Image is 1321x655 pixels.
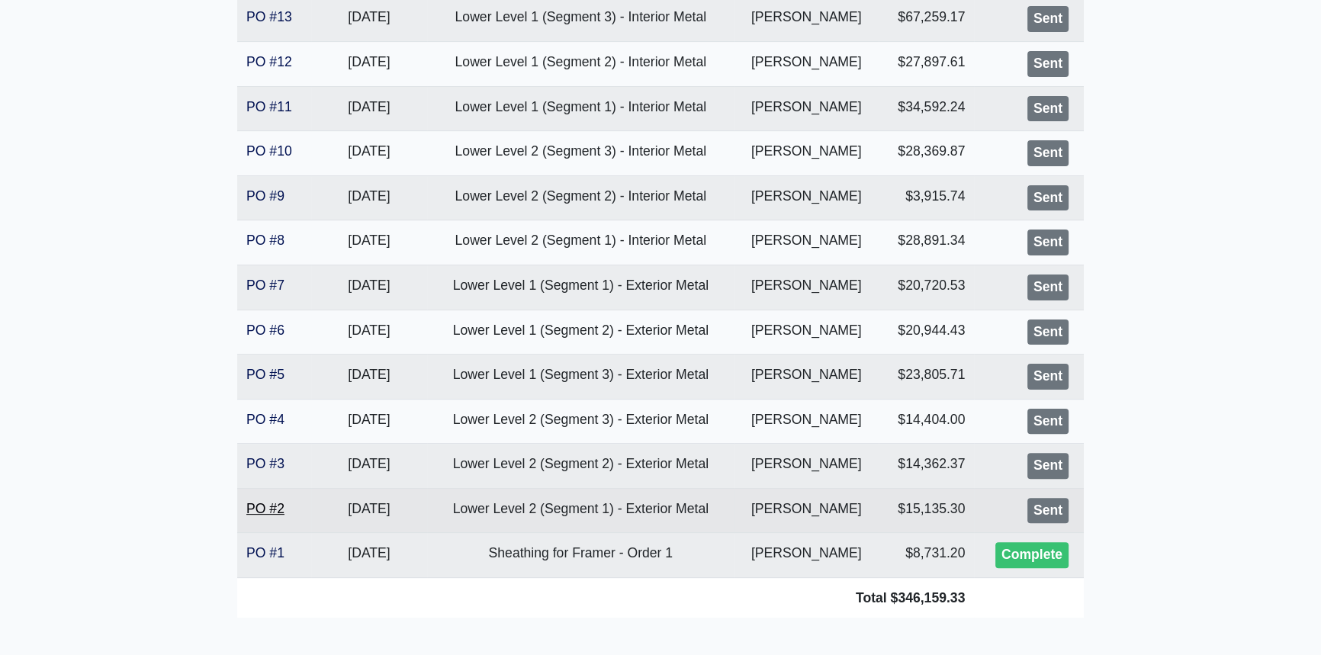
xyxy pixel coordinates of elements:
div: Sent [1027,319,1069,345]
a: PO #5 [246,367,284,382]
td: Lower Level 2 (Segment 3) - Exterior Metal [427,399,734,444]
div: Sent [1027,96,1069,122]
td: [DATE] [311,220,427,265]
td: Lower Level 2 (Segment 1) - Interior Metal [427,220,734,265]
td: $20,944.43 [879,310,975,355]
td: Lower Level 2 (Segment 2) - Exterior Metal [427,444,734,489]
td: [PERSON_NAME] [734,444,879,489]
td: Lower Level 2 (Segment 3) - Interior Metal [427,131,734,176]
td: Lower Level 2 (Segment 1) - Exterior Metal [427,488,734,533]
td: $8,731.20 [879,533,975,578]
td: [DATE] [311,86,427,131]
td: Lower Level 2 (Segment 2) - Interior Metal [427,175,734,220]
td: $20,720.53 [879,265,975,310]
td: Lower Level 1 (Segment 1) - Exterior Metal [427,265,734,310]
td: [DATE] [311,41,427,86]
td: $28,891.34 [879,220,975,265]
td: Lower Level 1 (Segment 1) - Interior Metal [427,86,734,131]
a: PO #2 [246,501,284,516]
td: [DATE] [311,399,427,444]
td: $14,362.37 [879,444,975,489]
td: [PERSON_NAME] [734,310,879,355]
a: PO #7 [246,278,284,293]
div: Sent [1027,364,1069,390]
a: PO #10 [246,143,292,159]
td: [DATE] [311,444,427,489]
div: Sent [1027,6,1069,32]
div: Sent [1027,409,1069,435]
td: [DATE] [311,533,427,578]
td: [DATE] [311,310,427,355]
td: [PERSON_NAME] [734,488,879,533]
td: [DATE] [311,488,427,533]
a: PO #9 [246,188,284,204]
td: [PERSON_NAME] [734,41,879,86]
td: [DATE] [311,131,427,176]
div: Sent [1027,230,1069,255]
td: [PERSON_NAME] [734,175,879,220]
a: PO #12 [246,54,292,69]
td: [DATE] [311,265,427,310]
div: Sent [1027,453,1069,479]
div: Sent [1027,185,1069,211]
td: [PERSON_NAME] [734,355,879,400]
td: [PERSON_NAME] [734,533,879,578]
td: $27,897.61 [879,41,975,86]
td: $23,805.71 [879,355,975,400]
div: Complete [995,542,1069,568]
a: PO #11 [246,99,292,114]
td: Lower Level 1 (Segment 3) - Exterior Metal [427,355,734,400]
td: [PERSON_NAME] [734,131,879,176]
td: $14,404.00 [879,399,975,444]
a: PO #8 [246,233,284,248]
a: PO #3 [246,456,284,471]
td: $15,135.30 [879,488,975,533]
td: [PERSON_NAME] [734,86,879,131]
div: Sent [1027,51,1069,77]
td: [PERSON_NAME] [734,399,879,444]
td: [DATE] [311,355,427,400]
td: [DATE] [311,175,427,220]
td: Lower Level 1 (Segment 2) - Interior Metal [427,41,734,86]
td: Sheathing for Framer - Order 1 [427,533,734,578]
a: PO #4 [246,412,284,427]
td: $3,915.74 [879,175,975,220]
a: PO #6 [246,323,284,338]
div: Sent [1027,275,1069,300]
td: $28,369.87 [879,131,975,176]
a: PO #13 [246,9,292,24]
td: Total $346,159.33 [237,578,974,618]
td: [PERSON_NAME] [734,265,879,310]
td: [PERSON_NAME] [734,220,879,265]
td: $34,592.24 [879,86,975,131]
td: Lower Level 1 (Segment 2) - Exterior Metal [427,310,734,355]
div: Sent [1027,140,1069,166]
div: Sent [1027,498,1069,524]
a: PO #1 [246,545,284,560]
